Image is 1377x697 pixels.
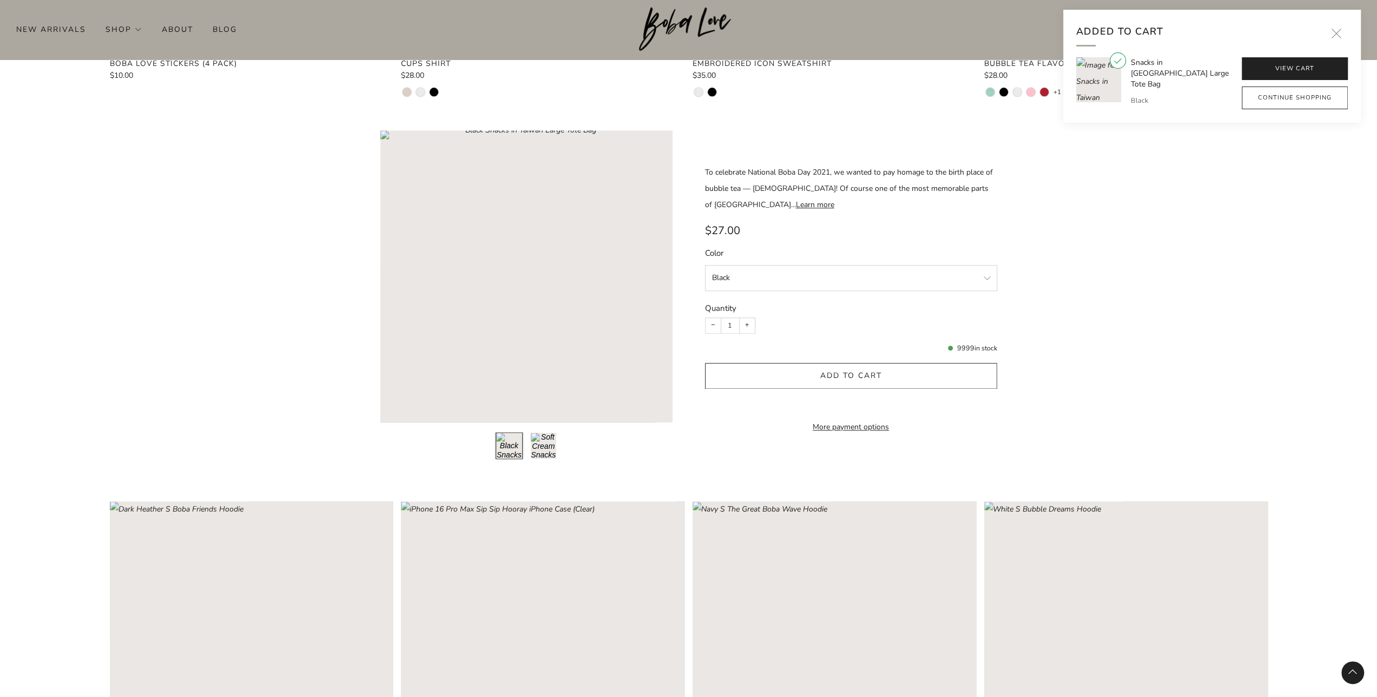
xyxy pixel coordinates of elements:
[1131,57,1229,89] cart-item-title: Snacks in [GEOGRAPHIC_DATA] Large Tote Bag
[401,72,684,79] a: $28.00
[401,70,424,81] span: $28.00
[639,7,738,51] img: Boba Love
[693,70,716,81] span: $35.00
[639,7,738,52] a: Boba Love
[705,363,997,389] button: Add to cart
[740,318,755,333] button: Increase item quantity by one
[16,21,86,38] a: New Arrivals
[693,58,832,69] product-card-title: Embroidered Icon Sweatshirt
[110,72,393,79] a: $10.00
[705,164,997,213] div: To celebrate National Boba Day 2021, we wanted to pay homage to the birth place of bubble tea — [...
[1242,87,1348,109] a: Continue shopping
[796,200,834,210] a: Learn more
[984,59,1268,69] a: Bubble Tea Flavors Shirt
[162,21,193,38] a: About
[1322,19,1351,49] button: close
[401,59,684,69] a: Cups Shirt
[1076,23,1163,40] h4: Added to cart
[496,432,522,459] button: Load image into Gallery viewer, 1
[110,70,133,81] span: $10.00
[110,58,237,69] product-card-title: Boba Love Stickers (4 Pack)
[1242,57,1348,80] a: View cart
[110,59,393,69] a: Boba Love Stickers (4 Pack)
[957,343,974,353] span: 9999
[706,318,721,333] button: Reduce item quantity by one
[1131,96,1148,105] property-value: Black
[705,419,997,435] a: More payment options
[705,248,997,259] label: Color
[530,432,557,459] button: Load image into Gallery viewer, 2
[693,72,976,79] a: $35.00
[984,72,1268,79] a: $28.00
[984,58,1103,69] product-card-title: Bubble Tea Flavors Shirt
[106,21,142,38] a: Shop
[957,343,997,353] p: in stock
[984,70,1007,81] span: $28.00
[401,58,451,69] product-card-title: Cups Shirt
[705,303,736,314] label: Quantity
[693,59,976,69] a: Embroidered Icon Sweatshirt
[705,223,740,238] span: $27.00
[1053,88,1061,96] a: +1
[1341,661,1364,684] back-to-top-button: Back to top
[820,370,882,381] span: Add to cart
[213,21,237,38] a: Blog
